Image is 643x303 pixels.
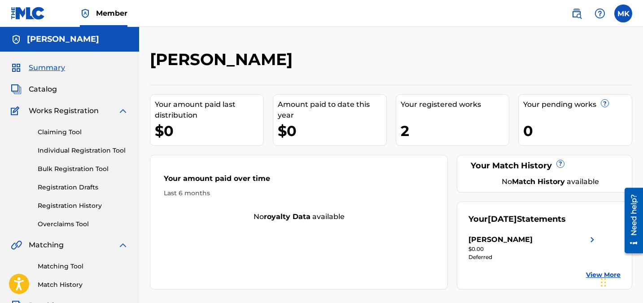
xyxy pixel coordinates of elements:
img: Matching [11,240,22,250]
div: Your pending works [523,99,632,110]
img: right chevron icon [587,234,598,245]
iframe: Chat Widget [598,260,643,303]
div: Amount paid to date this year [278,99,386,121]
img: expand [118,105,128,116]
a: Individual Registration Tool [38,146,128,155]
a: Registration History [38,201,128,211]
div: $0 [155,121,263,141]
img: help [595,8,605,19]
div: User Menu [614,4,632,22]
strong: Match History [512,177,565,186]
span: ? [557,160,564,167]
h5: Martha Kalombo [27,34,99,44]
img: Top Rightsholder [80,8,91,19]
img: MLC Logo [11,7,45,20]
div: Help [591,4,609,22]
strong: royalty data [264,212,311,221]
span: Works Registration [29,105,99,116]
img: search [571,8,582,19]
img: Accounts [11,34,22,45]
span: Catalog [29,84,57,95]
a: View More [586,270,621,280]
a: Claiming Tool [38,127,128,137]
div: No available [480,176,621,187]
div: Your amount paid over time [164,173,434,189]
div: Deferred [468,253,598,261]
span: ? [601,100,608,107]
img: Summary [11,62,22,73]
a: Overclaims Tool [38,220,128,229]
iframe: Resource Center [618,184,643,257]
a: SummarySummary [11,62,65,73]
a: CatalogCatalog [11,84,57,95]
span: Summary [29,62,65,73]
img: expand [118,240,128,250]
div: $0 [278,121,386,141]
a: Public Search [568,4,586,22]
img: Catalog [11,84,22,95]
div: Your Statements [468,213,566,225]
div: Your amount paid last distribution [155,99,263,121]
span: [DATE] [488,214,517,224]
div: Your Match History [468,160,621,172]
div: Your registered works [401,99,509,110]
span: Member [96,8,127,18]
a: Registration Drafts [38,183,128,192]
div: $0.00 [468,245,598,253]
div: [PERSON_NAME] [468,234,533,245]
div: Drag [601,269,606,296]
div: 2 [401,121,509,141]
div: 0 [523,121,632,141]
span: Matching [29,240,64,250]
h2: [PERSON_NAME] [150,49,297,70]
div: Last 6 months [164,189,434,198]
a: Bulk Registration Tool [38,164,128,174]
a: Matching Tool [38,262,128,271]
div: No available [150,211,447,222]
a: [PERSON_NAME]right chevron icon$0.00Deferred [468,234,598,261]
a: Match History [38,280,128,290]
img: Works Registration [11,105,22,116]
